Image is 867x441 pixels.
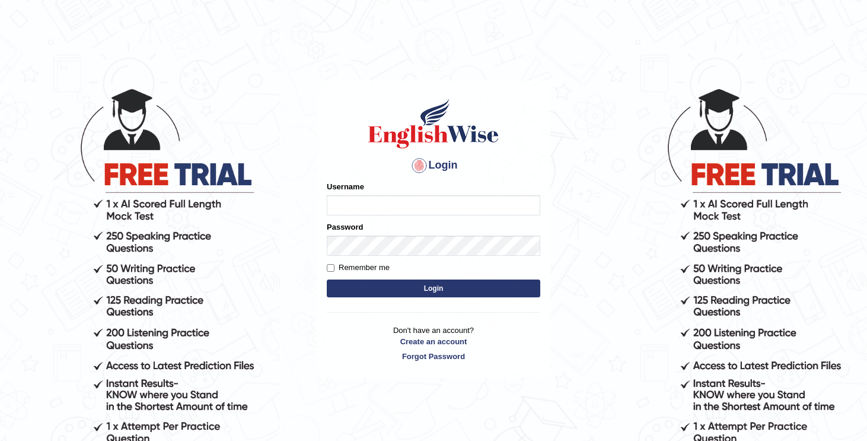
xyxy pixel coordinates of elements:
img: Logo of English Wise sign in for intelligent practice with AI [366,97,501,150]
label: Remember me [327,262,390,274]
label: Username [327,181,364,192]
a: Forgot Password [327,351,540,362]
p: Don't have an account? [327,325,540,361]
label: Password [327,221,363,233]
input: Remember me [327,264,334,272]
h4: Login [327,156,540,175]
button: Login [327,280,540,297]
a: Create an account [327,336,540,347]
